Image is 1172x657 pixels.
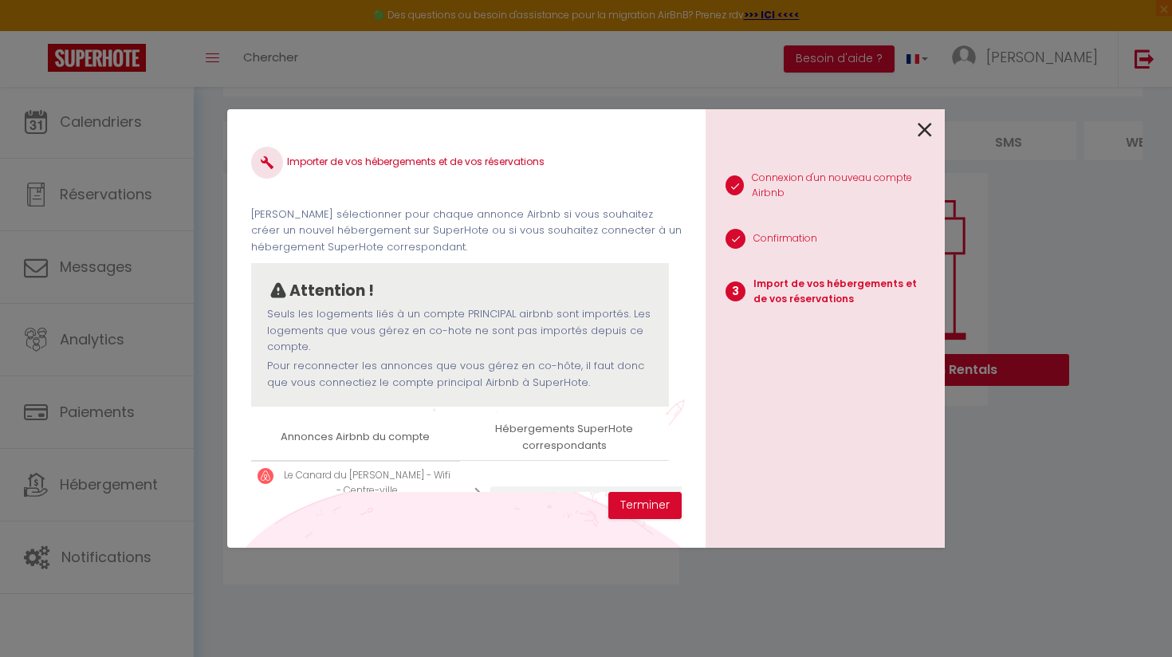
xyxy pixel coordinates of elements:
[251,147,682,179] h4: Importer de vos hébergements et de vos réservations
[251,415,460,460] th: Annonces Airbnb du compte
[289,279,374,303] p: Attention !
[267,306,653,355] p: Seuls les logements liés à un compte PRINCIPAL airbnb sont importés. Les logements que vous gérez...
[460,415,669,460] th: Hébergements SuperHote correspondants
[267,358,653,391] p: Pour reconnecter les annonces que vous gérez en co-hôte, il faut donc que vous connectiez le comp...
[608,492,682,519] button: Terminer
[281,468,454,498] p: Le Canard du [PERSON_NAME] - Wifi - Centre-ville
[753,277,932,307] p: Import de vos hébergements et de vos réservations
[726,281,745,301] span: 3
[251,207,682,255] p: [PERSON_NAME] sélectionner pour chaque annonce Airbnb si vous souhaitez créer un nouvel hébergeme...
[752,171,932,201] p: Connexion d'un nouveau compte Airbnb
[753,231,817,246] p: Confirmation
